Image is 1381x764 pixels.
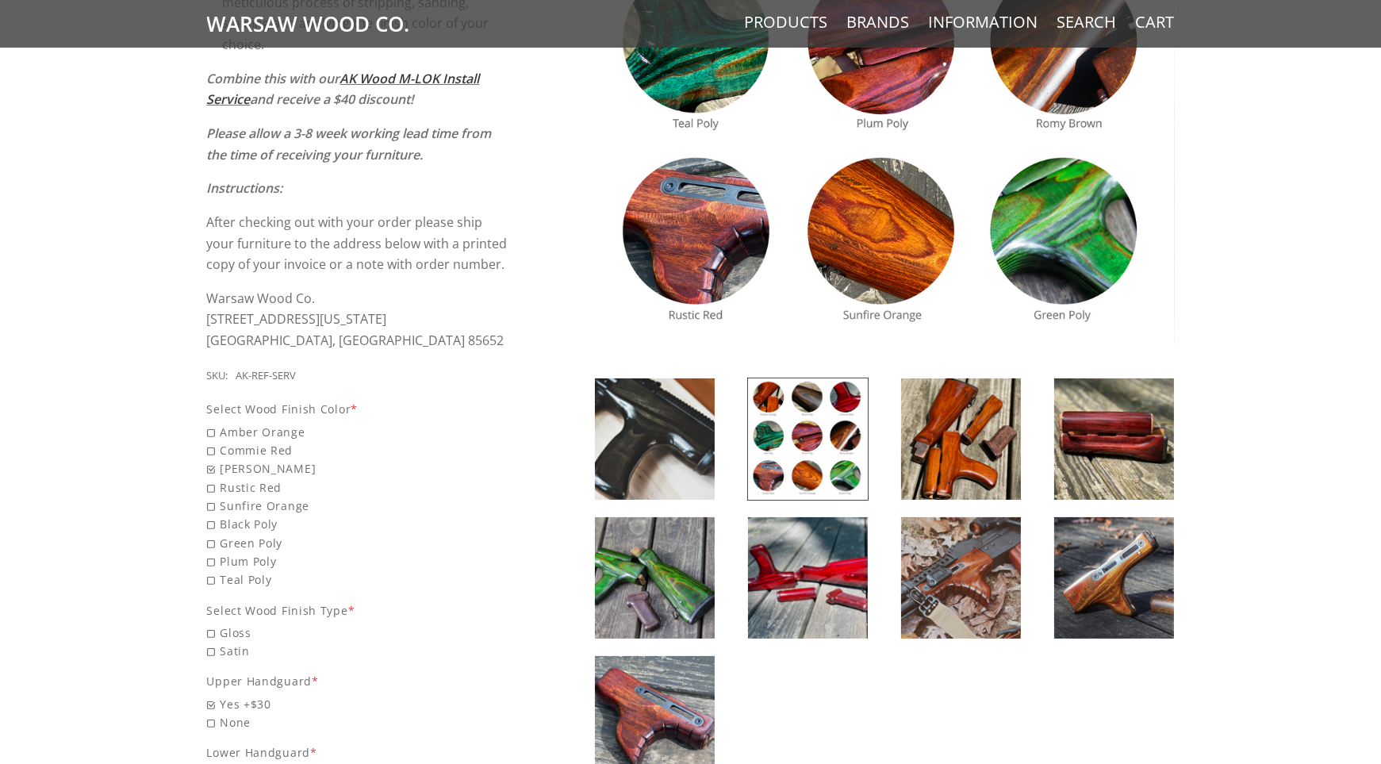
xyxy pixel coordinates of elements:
[748,378,868,500] img: AK Wood Refinishing Service
[901,378,1021,500] img: AK Wood Refinishing Service
[207,624,511,642] span: Gloss
[207,672,511,690] div: Upper Handguard
[847,12,910,33] a: Brands
[207,367,228,385] div: SKU:
[236,367,297,385] div: AK-REF-SERV
[207,290,316,307] span: Warsaw Wood Co.
[207,642,511,660] span: Satin
[207,400,511,418] div: Select Wood Finish Color
[207,459,511,478] span: [PERSON_NAME]
[207,441,511,459] span: Commie Red
[748,517,868,639] img: AK Wood Refinishing Service
[1054,517,1174,639] img: AK Wood Refinishing Service
[745,12,828,33] a: Products
[1136,12,1175,33] a: Cart
[1054,378,1174,500] img: AK Wood Refinishing Service
[207,125,492,163] em: Please allow a 3-8 week working lead time from the time of receiving your furniture.
[207,70,480,109] em: Combine this with our and receive a $40 discount!
[207,695,511,713] span: Yes +$30
[207,515,511,533] span: Black Poly
[929,12,1038,33] a: Information
[207,212,511,275] p: After checking out with your order please ship your furniture to the address below with a printed...
[207,497,511,515] span: Sunfire Orange
[207,743,511,762] div: Lower Handguard
[901,517,1021,639] img: AK Wood Refinishing Service
[207,601,511,620] div: Select Wood Finish Type
[207,570,511,589] span: Teal Poly
[207,423,511,441] span: Amber Orange
[207,332,504,349] span: [GEOGRAPHIC_DATA], [GEOGRAPHIC_DATA] 85652
[207,552,511,570] span: Plum Poly
[207,713,511,731] span: None
[1057,12,1117,33] a: Search
[595,517,715,639] img: AK Wood Refinishing Service
[207,478,511,497] span: Rustic Red
[207,534,511,552] span: Green Poly
[207,70,480,109] a: AK Wood M-LOK Install Service
[207,310,387,328] span: [STREET_ADDRESS][US_STATE]
[207,179,283,197] em: Instructions:
[595,378,715,500] img: AK Wood Refinishing Service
